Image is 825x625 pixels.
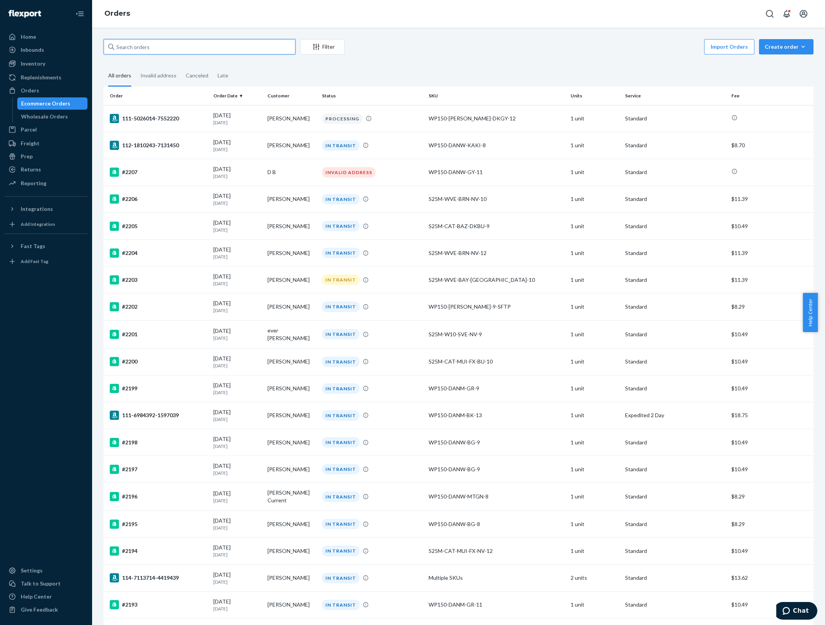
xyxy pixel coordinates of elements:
[762,6,777,21] button: Open Search Box
[213,112,262,126] div: [DATE]
[625,115,726,122] p: Standard
[429,276,564,284] div: S25M-WVE-BAY-[GEOGRAPHIC_DATA]-10
[5,163,87,176] a: Returns
[322,301,360,312] div: IN TRANSIT
[776,602,817,621] iframe: Opens a widget where you can chat to one of our agents
[429,601,564,609] div: WP150-DANM-GR-11
[110,357,207,366] div: #2200
[728,538,813,564] td: $10.49
[110,546,207,556] div: #2194
[264,375,319,402] td: [PERSON_NAME]
[568,186,622,212] td: 1 unit
[322,573,360,583] div: IN TRANSIT
[728,266,813,293] td: $11.39
[110,114,207,123] div: 111-5026014-7552220
[21,567,43,574] div: Settings
[21,33,36,41] div: Home
[213,119,262,126] p: [DATE]
[429,493,564,500] div: WP150-DANW-MTGN-8
[264,186,319,212] td: [PERSON_NAME]
[728,213,813,240] td: $10.49
[21,593,52,600] div: Help Center
[5,137,87,150] a: Freight
[21,74,61,81] div: Replenishments
[213,551,262,558] p: [DATE]
[264,320,319,348] td: ever [PERSON_NAME]
[21,126,37,133] div: Parcel
[625,520,726,528] p: Standard
[625,168,726,176] p: Standard
[568,348,622,375] td: 1 unit
[110,520,207,529] div: #2195
[213,462,262,476] div: [DATE]
[98,3,136,25] ol: breadcrumbs
[625,601,726,609] p: Standard
[322,357,360,367] div: IN TRANSIT
[568,266,622,293] td: 1 unit
[213,517,262,531] div: [DATE]
[264,538,319,564] td: [PERSON_NAME]
[568,483,622,511] td: 1 unit
[110,302,207,311] div: #2202
[429,411,564,419] div: WP150-DANM-BK-13
[5,71,87,84] a: Replenishments
[322,329,360,339] div: IN TRANSIT
[213,219,262,233] div: [DATE]
[264,483,319,511] td: [PERSON_NAME] Current
[300,39,345,54] button: Filter
[568,240,622,266] td: 1 unit
[568,429,622,456] td: 1 unit
[429,547,564,555] div: S25M-CAT-MUI-FX-NV-12
[17,97,88,110] a: Ecommerce Orders
[625,439,726,446] p: Standard
[21,60,45,67] div: Inventory
[21,258,48,265] div: Add Fast Tag
[429,385,564,392] div: WP150-DANM-GR-9
[568,213,622,240] td: 1 unit
[264,429,319,456] td: [PERSON_NAME]
[213,435,262,449] div: [DATE]
[108,66,131,87] div: All orders
[322,600,360,610] div: IN TRANSIT
[213,307,262,314] p: [DATE]
[322,221,360,231] div: IN TRANSIT
[322,437,360,447] div: IN TRANSIT
[765,43,808,51] div: Create order
[21,113,68,120] div: Wholesale Orders
[21,242,45,250] div: Fast Tags
[110,275,207,285] div: #2203
[110,168,207,177] div: #2207
[5,218,87,230] a: Add Integration
[625,331,726,338] p: Standard
[322,140,360,151] div: IN TRANSIT
[728,87,813,105] th: Fee
[322,546,360,556] div: IN TRANSIT
[218,66,228,86] div: Late
[568,538,622,564] td: 1 unit
[625,249,726,257] p: Standard
[429,520,564,528] div: WP150-DANW-BG-8
[213,362,262,369] p: [DATE]
[264,132,319,159] td: [PERSON_NAME]
[213,138,262,153] div: [DATE]
[322,492,360,502] div: IN TRANSIT
[625,493,726,500] p: Standard
[213,443,262,449] p: [DATE]
[728,564,813,591] td: $13.62
[322,519,360,529] div: IN TRANSIT
[21,100,70,107] div: Ecommerce Orders
[429,115,564,122] div: WP150-[PERSON_NAME]-DKGY-12
[213,525,262,531] p: [DATE]
[140,66,177,86] div: Invalid address
[429,331,564,338] div: S25M-W10-SVE-NV-9
[625,574,726,582] p: Standard
[213,253,262,260] p: [DATE]
[213,544,262,558] div: [DATE]
[625,141,726,149] p: Standard
[21,46,44,54] div: Inbounds
[110,573,207,582] div: 114-7113714-4419439
[728,132,813,159] td: $8.70
[213,146,262,153] p: [DATE]
[625,195,726,203] p: Standard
